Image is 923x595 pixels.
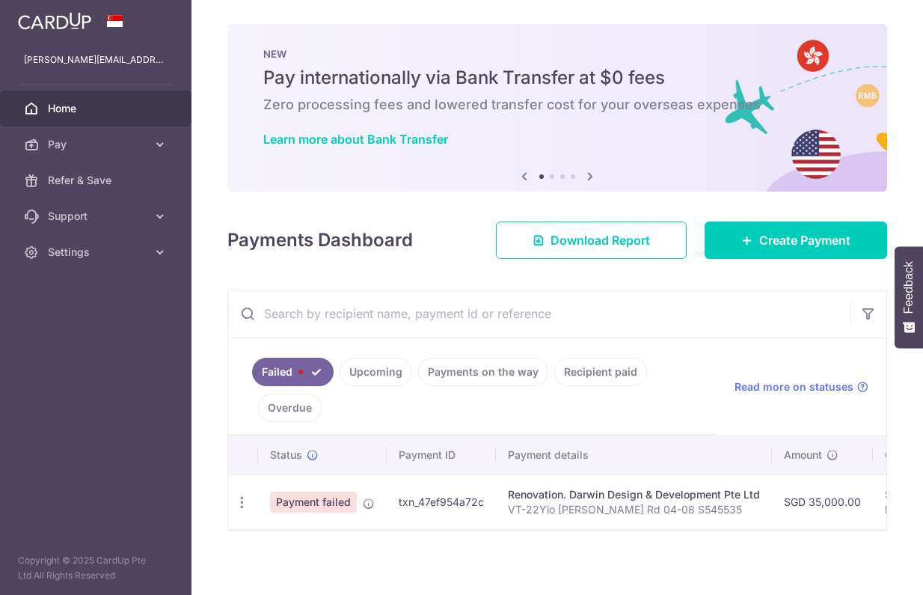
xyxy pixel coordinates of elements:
a: Read more on statuses [735,379,868,394]
img: Bank transfer banner [227,24,887,192]
a: Learn more about Bank Transfer [263,132,448,147]
span: Amount [784,448,822,463]
p: VT-22Yio [PERSON_NAME] Rd 04-08 S545535 [508,502,760,517]
p: [PERSON_NAME][EMAIL_ADDRESS][PERSON_NAME][DOMAIN_NAME] [24,52,168,67]
input: Search by recipient name, payment id or reference [228,290,850,338]
span: Download Report [551,231,650,249]
th: Payment details [496,436,772,475]
div: Renovation. Darwin Design & Development Pte Ltd [508,487,760,502]
span: Read more on statuses [735,379,853,394]
p: NEW [263,48,851,60]
img: CardUp [18,12,91,30]
td: txn_47ef954a72c [387,475,496,529]
span: Feedback [902,261,916,314]
button: Feedback - Show survey [895,246,923,348]
a: Overdue [258,394,322,422]
span: Pay [48,137,147,152]
span: Status [270,448,302,463]
h5: Pay internationally via Bank Transfer at $0 fees [263,66,851,90]
a: Recipient paid [554,358,647,386]
span: Payment failed [270,492,357,513]
a: Download Report [496,222,687,259]
h4: Payments Dashboard [227,227,413,254]
td: SGD 35,000.00 [772,475,873,529]
h6: Zero processing fees and lowered transfer cost for your overseas expenses [263,96,851,114]
a: Create Payment [705,222,887,259]
a: Payments on the way [418,358,548,386]
a: Upcoming [340,358,412,386]
span: Home [48,101,147,116]
span: Create Payment [759,231,850,249]
a: Failed [252,358,334,386]
span: Refer & Save [48,173,147,188]
th: Payment ID [387,436,496,475]
span: Settings [48,245,147,260]
span: Support [48,209,147,224]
